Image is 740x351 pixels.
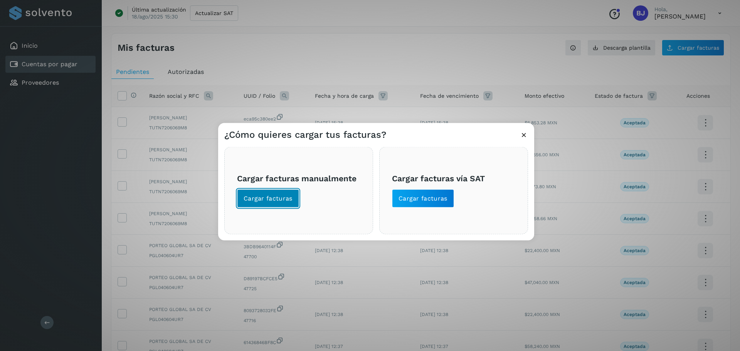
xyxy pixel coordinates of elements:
span: Cargar facturas [244,194,293,203]
h3: Cargar facturas manualmente [237,173,360,183]
h3: ¿Cómo quieres cargar tus facturas? [224,129,386,140]
button: Cargar facturas [237,189,299,208]
h3: Cargar facturas vía SAT [392,173,515,183]
button: Cargar facturas [392,189,454,208]
span: Cargar facturas [399,194,447,203]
